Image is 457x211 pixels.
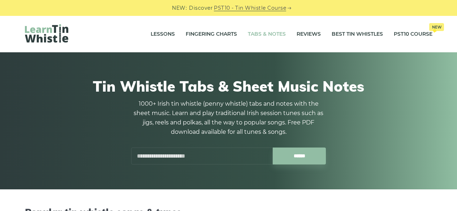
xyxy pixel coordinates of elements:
[131,99,326,137] p: 1000+ Irish tin whistle (penny whistle) tabs and notes with the sheet music. Learn and play tradi...
[25,24,68,43] img: LearnTinWhistle.com
[25,78,432,95] h1: Tin Whistle Tabs & Sheet Music Notes
[297,25,321,43] a: Reviews
[394,25,432,43] a: PST10 CourseNew
[151,25,175,43] a: Lessons
[429,23,444,31] span: New
[186,25,237,43] a: Fingering Charts
[248,25,286,43] a: Tabs & Notes
[332,25,383,43] a: Best Tin Whistles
